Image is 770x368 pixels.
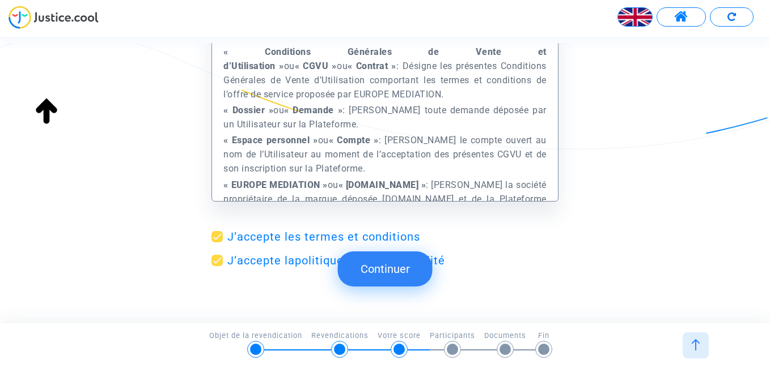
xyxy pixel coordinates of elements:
[223,46,546,71] strong: « Conditions Générales de Vente et d’Utilisation »
[617,7,653,27] button: Change language
[9,6,99,29] img: jc-logo.svg
[295,61,337,71] strong: « CGVU »
[223,45,546,101] p: ou ou : Désigne les présentes Conditions Générales de Vente d’Utilisation comportant les termes e...
[348,61,396,71] strong: « Contrat »
[657,7,706,27] button: Access my user area
[727,12,736,21] img: Restart form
